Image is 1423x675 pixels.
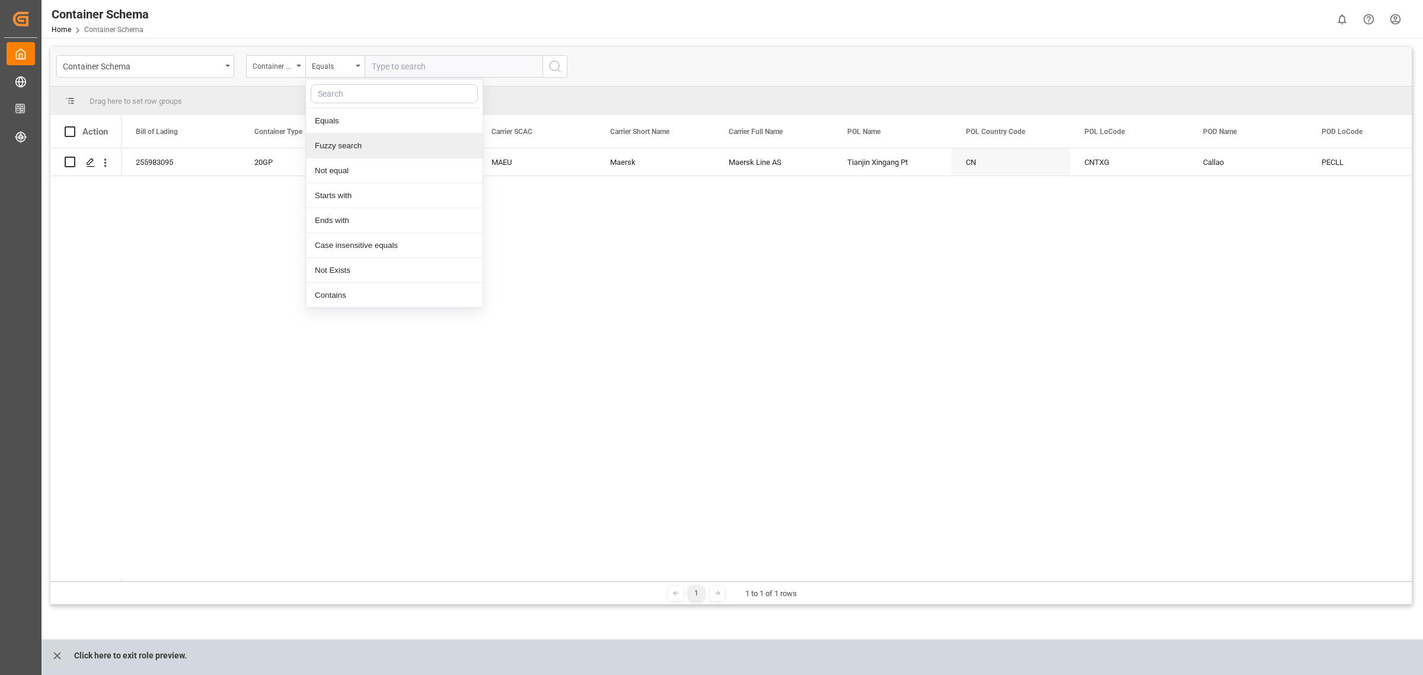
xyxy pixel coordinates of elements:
span: Drag here to set row groups [90,97,182,106]
button: Help Center [1355,6,1382,33]
div: CNTXG [1070,148,1189,176]
span: POD Name [1203,128,1237,136]
div: Tianjin Xingang Pt [833,148,952,176]
div: MAEU [477,148,596,176]
span: Carrier SCAC [492,128,532,136]
div: Fuzzy search [306,133,483,158]
div: Container Number [253,58,293,72]
span: POD LoCode [1322,128,1363,136]
div: 1 to 1 of 1 rows [745,588,797,600]
div: Callao [1189,148,1307,176]
span: POL Country Code [966,128,1025,136]
div: Contains [306,283,483,308]
div: 20GP [240,148,359,176]
div: 1 [689,586,704,601]
div: CN [952,148,1070,176]
div: Maersk [596,148,714,176]
div: Case insensitive equals [306,233,483,258]
a: Home [52,26,71,34]
button: show 0 new notifications [1329,6,1355,33]
div: Action [82,126,108,137]
span: Carrier Full Name [729,128,783,136]
div: Starts with [306,183,483,208]
div: Press SPACE to select this row. [50,148,122,176]
div: Ends with [306,208,483,233]
span: Bill of Lading [136,128,178,136]
button: close menu [305,55,365,78]
div: Not Exists [306,258,483,283]
input: Search [311,84,478,103]
button: open menu [56,55,234,78]
div: Equals [306,109,483,133]
button: close role preview [45,644,69,667]
span: Container Type [254,128,302,136]
div: Container Schema [63,58,221,73]
div: Not equal [306,158,483,183]
span: Carrier Short Name [610,128,669,136]
div: Maersk Line AS [714,148,833,176]
p: Click here to exit role preview. [74,644,187,667]
div: Equals [312,58,352,72]
input: Type to search [365,55,543,78]
span: POL LoCode [1084,128,1125,136]
button: search button [543,55,567,78]
div: 255983095 [122,148,240,176]
span: POL Name [847,128,880,136]
button: open menu [246,55,305,78]
div: Container Schema [52,5,149,23]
